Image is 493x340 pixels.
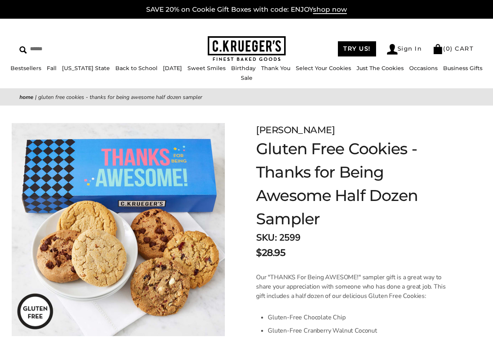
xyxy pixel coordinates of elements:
a: Fall [47,65,57,72]
span: 2599 [279,231,300,244]
a: Sign In [387,44,422,55]
a: Occasions [409,65,438,72]
img: Search [19,46,27,54]
a: TRY US! [338,41,376,56]
span: | [35,93,37,101]
a: Sweet Smiles [187,65,226,72]
img: Bag [433,44,443,54]
div: [PERSON_NAME] [256,123,454,137]
a: Thank You [261,65,290,72]
h1: Gluten Free Cookies - Thanks for Being Awesome Half Dozen Sampler [256,137,454,231]
img: Account [387,44,398,55]
span: Gluten Free Cookies - Thanks for Being Awesome Half Dozen Sampler [38,93,202,101]
a: Sale [241,74,253,81]
a: Business Gifts [443,65,482,72]
a: SAVE 20% on Cookie Gift Boxes with code: ENJOYshop now [146,5,347,14]
span: Gluten-Free Cranberry Walnut Coconut [268,326,377,335]
p: Our "THANKS For Being AWESOME!" sampler gift is a great way to share your appreciation with someo... [256,273,454,301]
a: Just The Cookies [357,65,404,72]
span: $28.95 [256,246,285,260]
a: Select Your Cookies [296,65,351,72]
span: Gluten-Free Chocolate Chip [268,313,345,322]
a: Back to School [115,65,157,72]
span: shop now [313,5,347,14]
a: Home [19,93,34,101]
img: Gluten Free Cookies - Thanks for Being Awesome Half Dozen Sampler [12,123,225,336]
input: Search [19,43,124,55]
a: Bestsellers [11,65,41,72]
a: (0) CART [433,45,474,52]
nav: breadcrumbs [19,93,474,102]
a: Birthday [231,65,256,72]
img: C.KRUEGER'S [208,36,286,62]
a: [US_STATE] State [62,65,110,72]
a: [DATE] [163,65,182,72]
strong: SKU: [256,231,277,244]
span: 0 [446,45,451,52]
